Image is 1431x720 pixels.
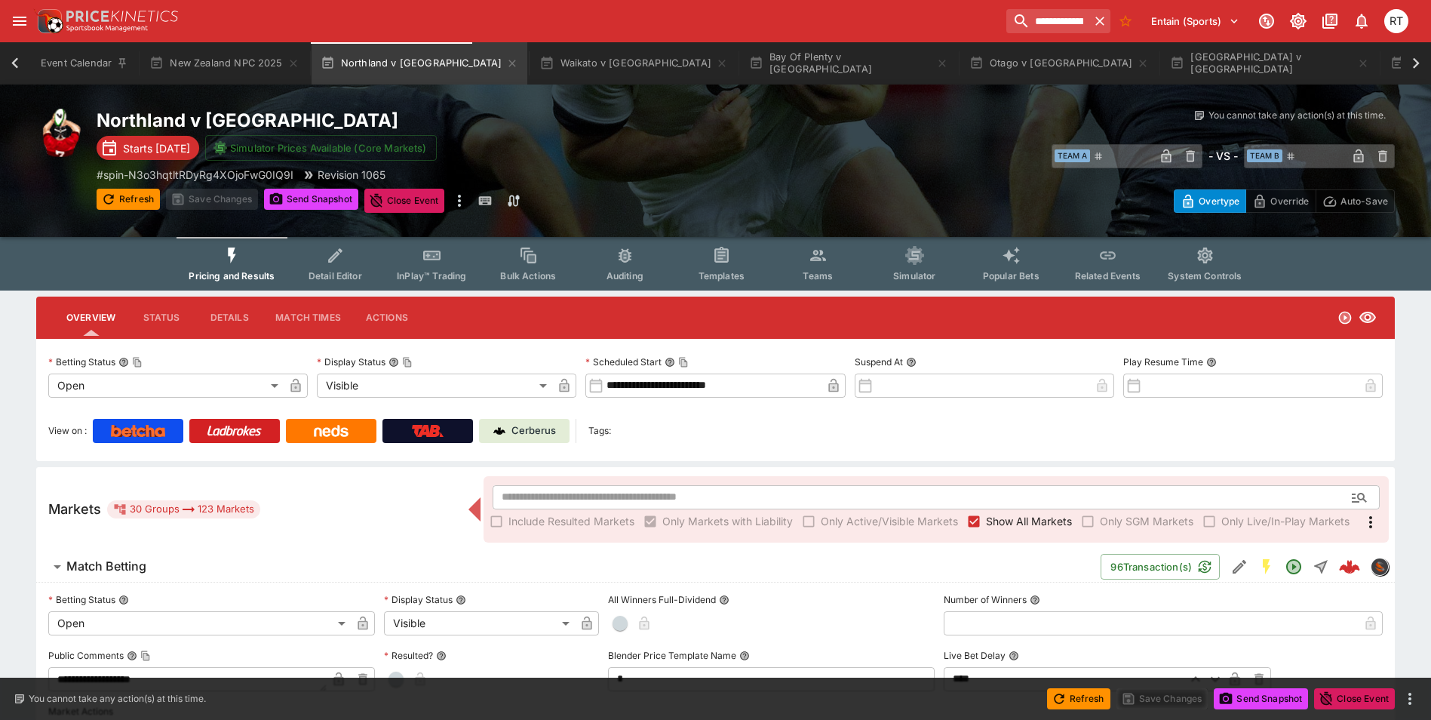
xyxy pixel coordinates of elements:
p: Scheduled Start [585,355,662,368]
a: 202310f5-5156-466d-9ae7-e8cc765320fc [1334,552,1365,582]
div: Visible [384,611,575,635]
span: Only SGM Markets [1100,513,1193,529]
button: Send Snapshot [264,189,358,210]
button: Edit Detail [1226,553,1253,580]
p: Blender Price Template Name [608,649,736,662]
p: Number of Winners [944,593,1027,606]
button: Toggle light/dark mode [1285,8,1312,35]
button: Overtype [1174,189,1246,213]
h2: Copy To Clipboard [97,109,746,132]
span: Team A [1055,149,1090,162]
button: Number of Winners [1030,595,1040,605]
img: PriceKinetics [66,11,178,22]
p: You cannot take any action(s) at this time. [1208,109,1386,122]
button: SGM Enabled [1253,553,1280,580]
span: InPlay™ Trading [397,270,466,282]
h5: Markets [48,500,101,518]
button: Auto-Save [1316,189,1395,213]
h6: - VS - [1208,148,1238,164]
button: Connected to PK [1253,8,1280,35]
span: Related Events [1075,270,1141,282]
span: System Controls [1168,270,1242,282]
div: Open [48,611,351,635]
span: Simulator [893,270,935,282]
p: Live Bet Delay [944,649,1006,662]
button: Display Status [456,595,466,605]
button: Select Tenant [1142,9,1248,33]
button: Public CommentsCopy To Clipboard [127,651,137,661]
label: Tags: [588,419,611,443]
img: rugby_union.png [36,109,84,157]
div: Richard Tatton [1384,9,1408,33]
span: Teams [803,270,833,282]
div: sportingsolutions [1371,558,1389,576]
span: Only Markets with Liability [662,513,793,529]
button: Open [1280,553,1307,580]
button: Close Event [1314,688,1395,709]
img: sportingsolutions [1371,558,1388,575]
button: Simulator Prices Available (Core Markets) [205,135,437,161]
img: Betcha [111,425,165,437]
button: Send Snapshot [1214,688,1308,709]
p: Betting Status [48,593,115,606]
input: search [1006,9,1089,33]
a: Cerberus [479,419,570,443]
button: Overview [54,300,127,336]
button: more [450,189,468,213]
svg: Visible [1359,309,1377,327]
button: Notifications [1348,8,1375,35]
p: Display Status [384,593,453,606]
button: [GEOGRAPHIC_DATA] v [GEOGRAPHIC_DATA] [1161,42,1378,85]
p: Override [1270,193,1309,209]
button: more [1401,690,1419,708]
svg: More [1362,513,1380,531]
button: Copy To Clipboard [678,357,689,368]
p: Resulted? [384,649,433,662]
span: Team B [1247,149,1282,162]
button: Details [195,300,263,336]
span: Detail Editor [309,270,362,282]
button: Open [1346,484,1373,511]
span: Popular Bets [983,270,1039,282]
span: Auditing [606,270,643,282]
button: open drawer [6,8,33,35]
span: Templates [699,270,745,282]
button: Northland v [GEOGRAPHIC_DATA] [312,42,528,85]
span: Bulk Actions [500,270,556,282]
button: Betting Status [118,595,129,605]
button: Blender Price Template Name [739,651,750,661]
img: Neds [314,425,348,437]
div: Open [48,374,284,398]
p: Display Status [317,355,385,368]
button: Otago v [GEOGRAPHIC_DATA] [960,42,1158,85]
span: Include Resulted Markets [508,513,634,529]
button: Status [127,300,195,336]
button: Suspend At [906,357,917,368]
img: logo-cerberus--red.svg [1339,556,1360,577]
p: Cerberus [511,423,556,438]
button: Bay Of Plenty v [GEOGRAPHIC_DATA] [740,42,957,85]
button: Play Resume Time [1206,357,1217,368]
button: Documentation [1316,8,1343,35]
button: Waikato v [GEOGRAPHIC_DATA] [530,42,737,85]
p: You cannot take any action(s) at this time. [29,692,206,706]
button: New Zealand NPC 2025 [140,42,308,85]
button: Event Calendar [32,42,137,85]
p: Overtype [1199,193,1239,209]
p: Play Resume Time [1123,355,1203,368]
button: Straight [1307,553,1334,580]
svg: Open [1285,558,1303,576]
button: Copy To Clipboard [402,357,413,368]
button: All Winners Full-Dividend [719,595,729,605]
button: Display StatusCopy To Clipboard [388,357,399,368]
button: Scheduled StartCopy To Clipboard [665,357,675,368]
p: Suspend At [855,355,903,368]
svg: Open [1337,310,1353,325]
button: Copy To Clipboard [132,357,143,368]
p: Revision 1065 [318,167,385,183]
div: 30 Groups 123 Markets [113,500,254,518]
p: Starts [DATE] [123,140,190,156]
div: Start From [1174,189,1395,213]
p: Auto-Save [1340,193,1388,209]
img: PriceKinetics Logo [33,6,63,36]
